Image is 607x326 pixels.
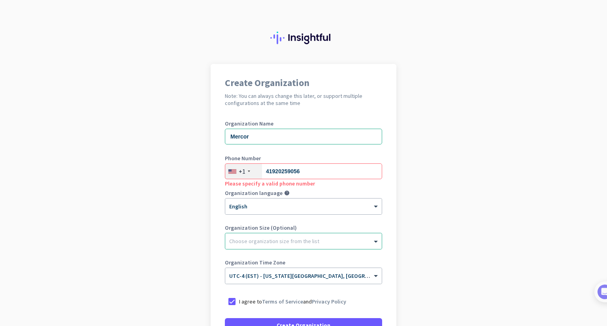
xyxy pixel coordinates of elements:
label: Organization Size (Optional) [225,225,382,230]
span: Please specify a valid phone number [225,180,315,187]
a: Terms of Service [262,298,303,305]
input: 201-555-0123 [225,163,382,179]
h1: Create Organization [225,78,382,88]
label: Phone Number [225,156,382,161]
input: What is the name of your organization? [225,129,382,144]
label: Organization Name [225,121,382,126]
div: +1 [239,167,245,175]
label: Organization Time Zone [225,260,382,265]
img: Insightful [270,32,337,44]
p: I agree to and [239,298,346,305]
h2: Note: You can always change this later, or support multiple configurations at the same time [225,92,382,107]
a: Privacy Policy [312,298,346,305]
i: help [284,190,290,196]
label: Organization language [225,190,283,196]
